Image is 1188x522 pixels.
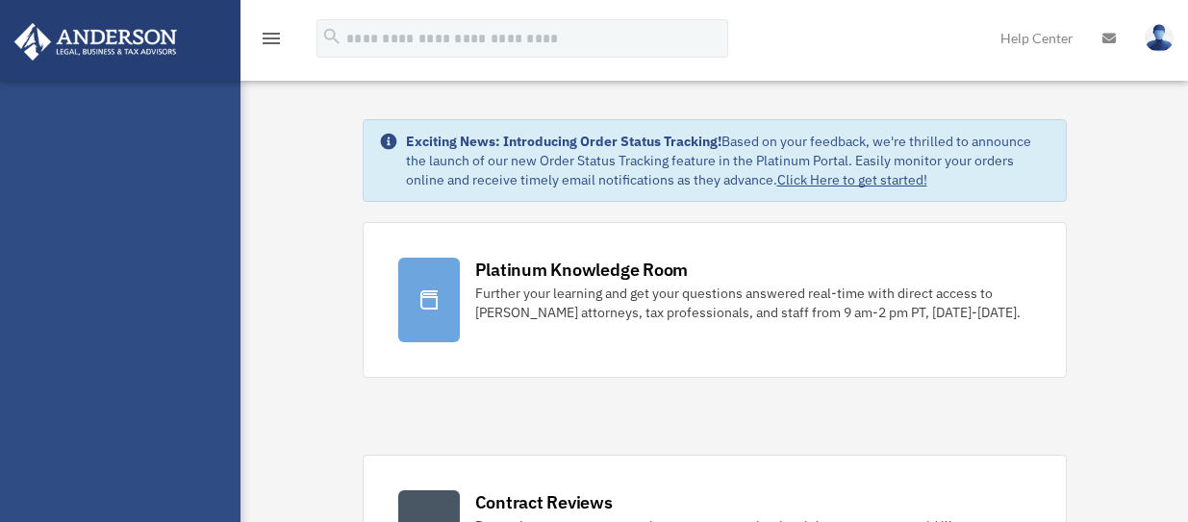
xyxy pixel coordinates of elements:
a: menu [260,34,283,50]
a: Platinum Knowledge Room Further your learning and get your questions answered real-time with dire... [363,222,1067,378]
i: search [321,26,342,47]
div: Based on your feedback, we're thrilled to announce the launch of our new Order Status Tracking fe... [406,132,1050,189]
div: Platinum Knowledge Room [475,258,689,282]
div: Further your learning and get your questions answered real-time with direct access to [PERSON_NAM... [475,284,1031,322]
img: User Pic [1145,24,1174,52]
img: Anderson Advisors Platinum Portal [9,23,183,61]
strong: Exciting News: Introducing Order Status Tracking! [406,133,721,150]
i: menu [260,27,283,50]
div: Contract Reviews [475,490,613,514]
a: Click Here to get started! [777,171,927,188]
